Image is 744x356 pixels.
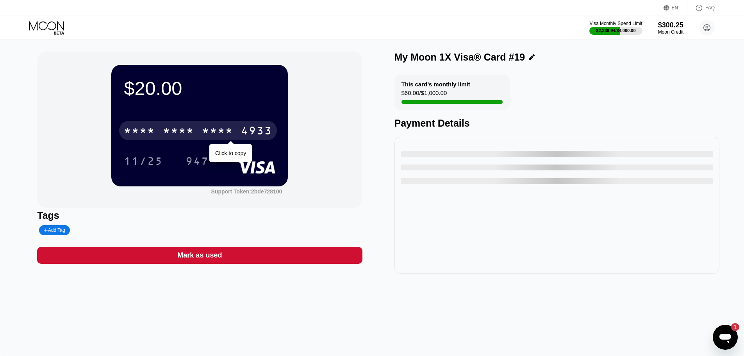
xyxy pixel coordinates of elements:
[37,210,362,221] div: Tags
[180,151,215,171] div: 947
[394,118,719,129] div: Payment Details
[241,125,272,138] div: 4933
[658,29,683,35] div: Moon Credit
[215,150,246,156] div: Click to copy
[124,156,163,168] div: 11/25
[39,225,70,235] div: Add Tag
[118,151,169,171] div: 11/25
[724,323,739,331] iframe: Number of unread messages
[664,4,687,12] div: EN
[394,52,525,63] div: My Moon 1X Visa® Card #19
[211,188,282,195] div: Support Token: 2bde728100
[658,21,683,35] div: $300.25Moon Credit
[186,156,209,168] div: 947
[124,77,275,99] div: $20.00
[705,5,715,11] div: FAQ
[713,325,738,350] iframe: Button to launch messaging window, 1 unread message
[658,21,683,29] div: $300.25
[177,251,222,260] div: Mark as used
[211,188,282,195] div: Support Token:2bde728100
[401,81,470,88] div: This card’s monthly limit
[596,28,636,33] div: $2,339.94 / $4,000.00
[37,247,362,264] div: Mark as used
[589,21,642,26] div: Visa Monthly Spend Limit
[672,5,678,11] div: EN
[401,89,447,100] div: $60.00 / $1,000.00
[44,227,65,233] div: Add Tag
[589,21,642,35] div: Visa Monthly Spend Limit$2,339.94/$4,000.00
[687,4,715,12] div: FAQ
